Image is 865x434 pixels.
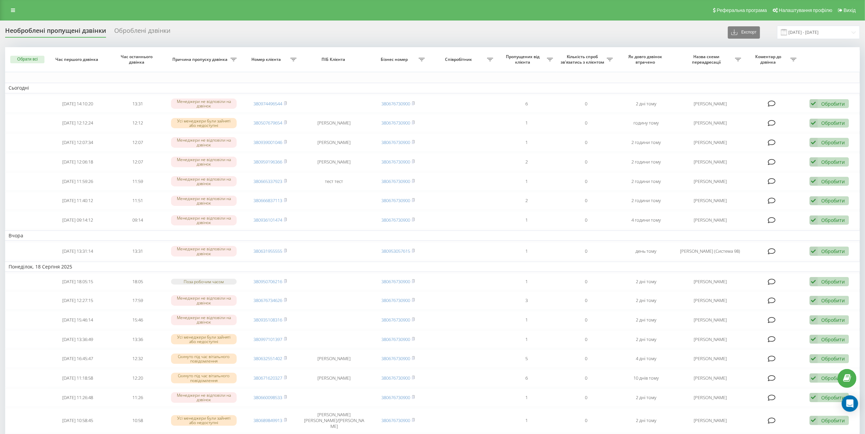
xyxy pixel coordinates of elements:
[171,392,237,403] div: Менеджери не відповіли на дзвінок
[616,369,676,387] td: 10 днів тому
[556,133,616,152] td: 0
[381,355,410,361] a: 380676730900
[842,395,858,412] div: Open Intercom Messenger
[171,246,237,256] div: Менеджери не відповіли на дзвінок
[616,273,676,290] td: 2 дні тому
[253,355,282,361] a: 380632551402
[300,133,368,152] td: [PERSON_NAME]
[556,273,616,290] td: 0
[822,394,845,401] div: Обробити
[381,375,410,381] a: 380676730900
[676,153,745,171] td: [PERSON_NAME]
[108,172,168,190] td: 11:59
[822,217,845,223] div: Обробити
[171,118,237,128] div: Усі менеджери були зайняті або недоступні
[108,389,168,407] td: 11:26
[728,26,760,39] button: Експорт
[676,408,745,433] td: [PERSON_NAME]
[171,98,237,109] div: Менеджери не відповіли на дзвінок
[171,57,230,62] span: Причина пропуску дзвінка
[108,330,168,348] td: 13:36
[253,101,282,107] a: 380974496544
[560,54,607,65] span: Кількість спроб зв'язатись з клієнтом
[171,196,237,206] div: Менеджери не відповіли на дзвінок
[300,172,368,190] td: тест тест
[556,172,616,190] td: 0
[108,153,168,171] td: 12:07
[822,178,845,185] div: Обробити
[676,114,745,132] td: [PERSON_NAME]
[556,369,616,387] td: 0
[48,242,108,260] td: [DATE] 13:31:14
[822,159,845,165] div: Обробити
[48,330,108,348] td: [DATE] 13:36:49
[500,54,547,65] span: Пропущених від клієнта
[108,291,168,310] td: 17:59
[381,139,410,145] a: 380676730900
[381,120,410,126] a: 380676730900
[616,192,676,210] td: 2 години тому
[717,8,767,13] span: Реферальна програма
[556,211,616,229] td: 0
[253,297,282,303] a: 380676734626
[48,369,108,387] td: [DATE] 11:18:58
[616,133,676,152] td: 2 години тому
[381,394,410,400] a: 380676730900
[556,153,616,171] td: 0
[300,369,368,387] td: [PERSON_NAME]
[381,417,410,423] a: 380676730900
[556,389,616,407] td: 0
[822,139,845,146] div: Обробити
[556,192,616,210] td: 0
[48,311,108,329] td: [DATE] 15:46:14
[48,153,108,171] td: [DATE] 12:06:18
[556,408,616,433] td: 0
[822,101,845,107] div: Обробити
[381,178,410,184] a: 380676730900
[822,248,845,254] div: Обробити
[108,133,168,152] td: 12:07
[253,394,282,400] a: 380660098533
[253,278,282,285] a: 380950706216
[171,315,237,325] div: Менеджери не відповіли на дзвінок
[5,27,106,38] div: Необроблені пропущені дзвінки
[497,311,556,329] td: 1
[556,242,616,260] td: 0
[616,114,676,132] td: годину тому
[616,311,676,329] td: 2 дні тому
[48,95,108,113] td: [DATE] 14:10:20
[171,176,237,186] div: Менеджери не відповіли на дзвінок
[556,114,616,132] td: 0
[372,57,419,62] span: Бізнес номер
[680,54,735,65] span: Назва схеми переадресації
[48,389,108,407] td: [DATE] 11:26:48
[108,350,168,368] td: 12:32
[497,369,556,387] td: 6
[171,215,237,225] div: Менеджери не відповіли на дзвінок
[497,172,556,190] td: 1
[253,159,282,165] a: 380959196366
[676,369,745,387] td: [PERSON_NAME]
[497,211,556,229] td: 1
[822,317,845,323] div: Обробити
[622,54,670,65] span: Як довго дзвінок втрачено
[253,336,282,342] a: 380997101397
[171,415,237,425] div: Усі менеджери були зайняті або недоступні
[822,278,845,285] div: Обробити
[381,248,410,254] a: 380953057615
[616,211,676,229] td: 4 години тому
[381,159,410,165] a: 380676730900
[48,291,108,310] td: [DATE] 12:27:15
[822,120,845,126] div: Обробити
[616,172,676,190] td: 2 години тому
[497,273,556,290] td: 1
[676,311,745,329] td: [PERSON_NAME]
[616,95,676,113] td: 2 дні тому
[108,95,168,113] td: 13:31
[497,330,556,348] td: 1
[381,101,410,107] a: 380676730900
[48,350,108,368] td: [DATE] 16:45:47
[616,330,676,348] td: 2 дні тому
[253,217,282,223] a: 380936101474
[432,57,487,62] span: Співробітник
